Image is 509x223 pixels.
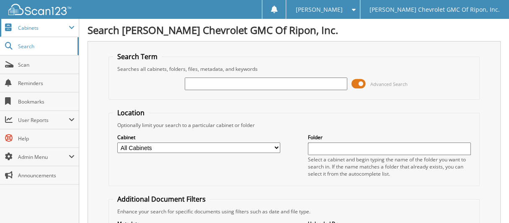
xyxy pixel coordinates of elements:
[467,183,509,223] iframe: Chat Widget
[18,98,75,105] span: Bookmarks
[113,194,210,204] legend: Additional Document Filters
[113,122,475,129] div: Optionally limit your search to a particular cabinet or folder
[113,52,162,61] legend: Search Term
[18,61,75,68] span: Scan
[370,81,408,87] span: Advanced Search
[18,80,75,87] span: Reminders
[113,108,149,117] legend: Location
[117,134,280,141] label: Cabinet
[308,156,471,177] div: Select a cabinet and begin typing the name of the folder you want to search in. If the name match...
[8,4,71,15] img: scan123-logo-white.svg
[18,172,75,179] span: Announcements
[18,117,69,124] span: User Reports
[18,43,73,50] span: Search
[18,153,69,161] span: Admin Menu
[308,134,471,141] label: Folder
[296,7,343,12] span: [PERSON_NAME]
[369,7,500,12] span: [PERSON_NAME] Chevrolet GMC Of Ripon, Inc.
[18,135,75,142] span: Help
[88,23,501,37] h1: Search [PERSON_NAME] Chevrolet GMC Of Ripon, Inc.
[113,208,475,215] div: Enhance your search for specific documents using filters such as date and file type.
[18,24,69,31] span: Cabinets
[113,65,475,73] div: Searches all cabinets, folders, files, metadata, and keywords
